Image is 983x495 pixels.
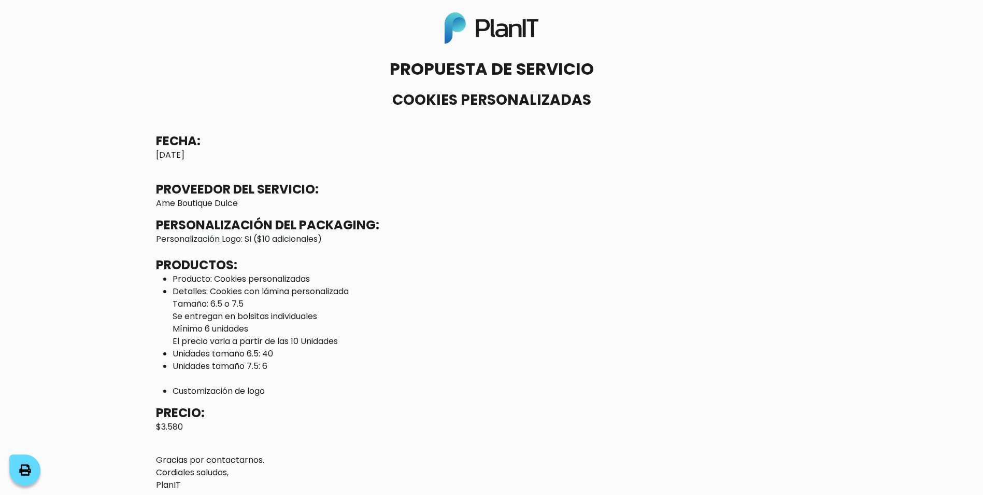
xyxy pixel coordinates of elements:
[156,59,828,79] h2: PROPUESTA DE SERVICIO
[156,134,201,149] h4: FECHA:
[173,348,828,360] li: Unidades tamaño 6.5: 40
[156,258,237,273] h4: PRODUCTOS:
[173,273,828,285] li: Producto: Cookies personalizadas
[445,12,539,44] img: logo-black
[156,182,319,197] h4: PROVEEDOR DEL SERVICIO:
[156,149,828,161] p: [DATE]
[173,385,828,397] li: Customización de logo
[156,454,828,491] p: Gracias por contactarnos. Cordiales saludos, PlanIT
[156,197,828,210] p: Ame Boutique Dulce
[173,360,828,373] li: Unidades tamaño 7.5: 6
[156,91,828,109] h3: COOKIES PERSONALIZADAS
[156,421,828,433] p: $3.580
[156,218,379,233] h4: PERSONALIZACIÓN DEL PACKAGING:
[156,406,205,421] h4: PRECIO:
[150,12,834,491] div: Personalización Logo: SI ($10 adicionales)
[173,285,828,348] li: Detalles: Cookies con lámina personalizada Tamaño: 6.5 o 7.5 Se entregan en bolsitas individuales...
